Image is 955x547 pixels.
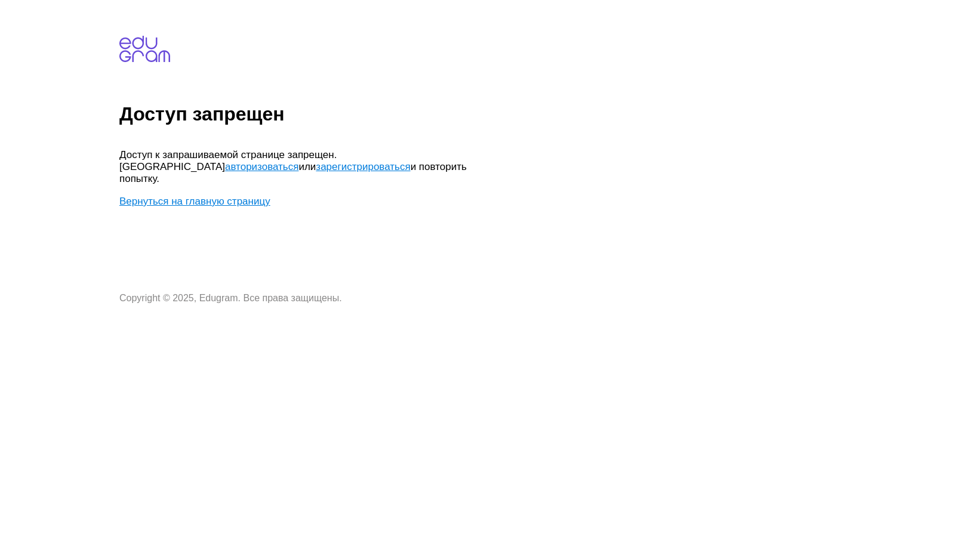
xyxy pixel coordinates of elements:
img: edugram.com [119,36,170,62]
p: Доступ к запрашиваемой странице запрещен. [GEOGRAPHIC_DATA] или и повторить попытку. [119,149,478,185]
a: зарегистрироваться [316,161,410,172]
h1: Доступ запрещен [119,103,950,125]
p: Copyright © 2025, Edugram. Все права защищены. [119,293,478,304]
a: Вернуться на главную страницу [119,196,270,207]
a: авторизоваться [225,161,298,172]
